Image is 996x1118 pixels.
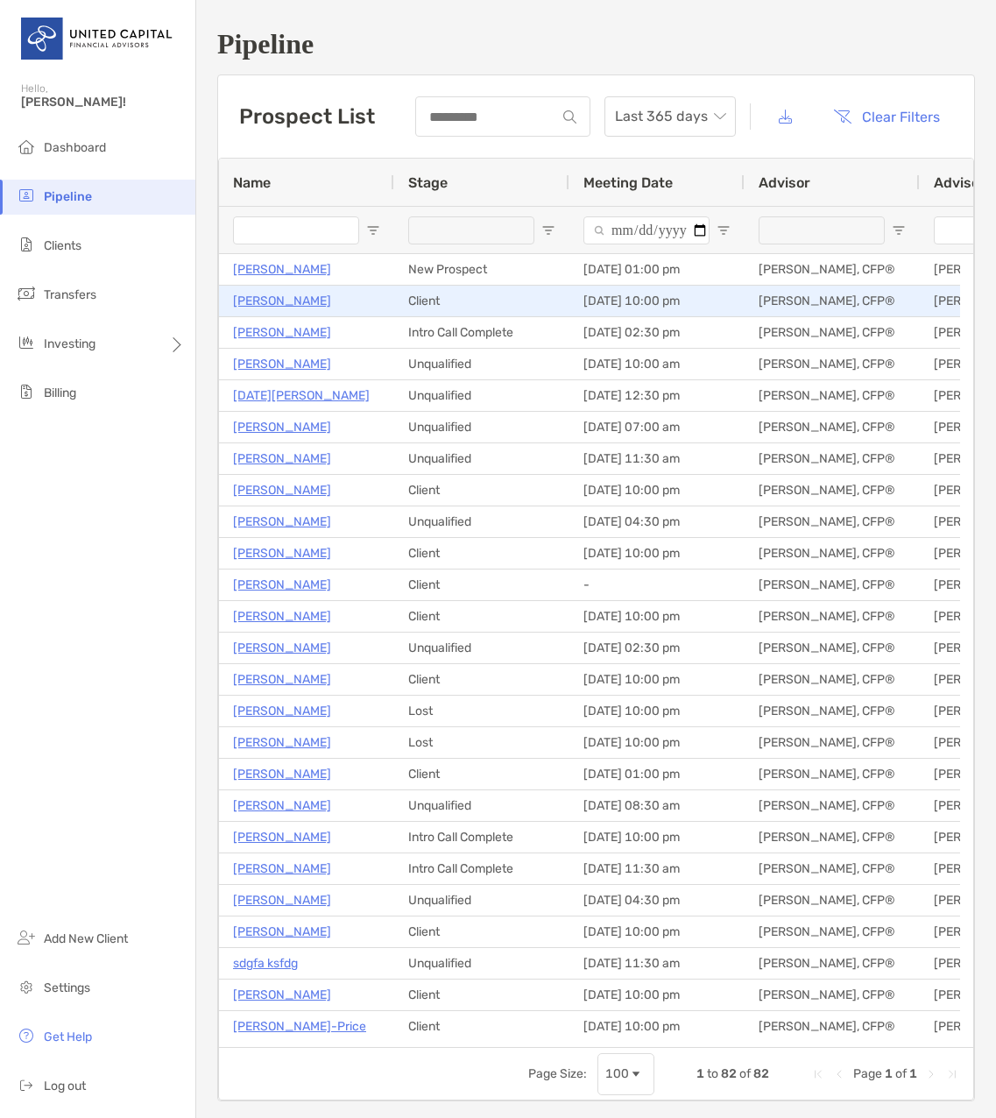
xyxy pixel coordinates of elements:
[569,538,745,569] div: [DATE] 10:00 pm
[745,696,920,726] div: [PERSON_NAME], CFP®
[745,349,920,379] div: [PERSON_NAME], CFP®
[569,696,745,726] div: [DATE] 10:00 pm
[394,317,569,348] div: Intro Call Complete
[394,538,569,569] div: Client
[44,140,106,155] span: Dashboard
[16,381,37,402] img: billing icon
[569,948,745,979] div: [DATE] 11:30 am
[569,980,745,1010] div: [DATE] 10:00 pm
[909,1066,917,1081] span: 1
[233,258,331,280] a: [PERSON_NAME]
[394,475,569,506] div: Client
[394,506,569,537] div: Unqualified
[569,412,745,442] div: [DATE] 07:00 am
[569,317,745,348] div: [DATE] 02:30 pm
[233,1015,366,1037] a: [PERSON_NAME]-Price
[745,916,920,947] div: [PERSON_NAME], CFP®
[394,948,569,979] div: Unqualified
[233,795,331,817] a: [PERSON_NAME]
[233,826,331,848] a: [PERSON_NAME]
[233,763,331,785] a: [PERSON_NAME]
[597,1053,654,1095] div: Page Size
[16,927,37,948] img: add_new_client icon
[233,511,331,533] p: [PERSON_NAME]
[745,633,920,663] div: [PERSON_NAME], CFP®
[233,952,298,974] a: sdgfa ksfdg
[394,727,569,758] div: Lost
[745,822,920,853] div: [PERSON_NAME], CFP®
[233,669,331,690] p: [PERSON_NAME]
[233,637,331,659] a: [PERSON_NAME]
[895,1066,907,1081] span: of
[408,174,448,191] span: Stage
[569,822,745,853] div: [DATE] 10:00 pm
[759,174,810,191] span: Advisor
[233,700,331,722] a: [PERSON_NAME]
[605,1066,629,1081] div: 100
[569,885,745,916] div: [DATE] 04:30 pm
[745,254,920,285] div: [PERSON_NAME], CFP®
[569,1011,745,1042] div: [DATE] 10:00 pm
[394,916,569,947] div: Client
[394,696,569,726] div: Lost
[44,1030,92,1044] span: Get Help
[233,216,359,244] input: Name Filter Input
[16,136,37,157] img: dashboard icon
[745,475,920,506] div: [PERSON_NAME], CFP®
[745,286,920,316] div: [PERSON_NAME], CFP®
[44,386,76,400] span: Billing
[233,542,331,564] p: [PERSON_NAME]
[569,254,745,285] div: [DATE] 01:00 pm
[394,1011,569,1042] div: Client
[233,732,331,754] a: [PERSON_NAME]
[233,353,331,375] p: [PERSON_NAME]
[394,349,569,379] div: Unqualified
[745,1011,920,1042] div: [PERSON_NAME], CFP®
[44,238,81,253] span: Clients
[394,380,569,411] div: Unqualified
[885,1066,893,1081] span: 1
[233,416,331,438] p: [PERSON_NAME]
[569,475,745,506] div: [DATE] 10:00 pm
[745,664,920,695] div: [PERSON_NAME], CFP®
[696,1066,704,1081] span: 1
[16,1074,37,1095] img: logout icon
[739,1066,751,1081] span: of
[16,1025,37,1046] img: get-help icon
[233,448,331,470] a: [PERSON_NAME]
[745,759,920,789] div: [PERSON_NAME], CFP®
[394,412,569,442] div: Unqualified
[233,889,331,911] a: [PERSON_NAME]
[569,790,745,821] div: [DATE] 08:30 am
[16,234,37,255] img: clients icon
[541,223,555,237] button: Open Filter Menu
[583,216,710,244] input: Meeting Date Filter Input
[233,479,331,501] a: [PERSON_NAME]
[745,412,920,442] div: [PERSON_NAME], CFP®
[16,332,37,353] img: investing icon
[233,574,331,596] a: [PERSON_NAME]
[21,7,174,70] img: United Capital Logo
[16,185,37,206] img: pipeline icon
[394,570,569,600] div: Client
[569,601,745,632] div: [DATE] 10:00 pm
[924,1067,938,1081] div: Next Page
[753,1066,769,1081] span: 82
[233,858,331,880] p: [PERSON_NAME]
[233,605,331,627] p: [PERSON_NAME]
[707,1066,718,1081] span: to
[233,322,331,343] a: [PERSON_NAME]
[233,385,370,407] p: [DATE][PERSON_NAME]
[394,254,569,285] div: New Prospect
[21,95,185,110] span: [PERSON_NAME]!
[745,570,920,600] div: [PERSON_NAME], CFP®
[233,984,331,1006] p: [PERSON_NAME]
